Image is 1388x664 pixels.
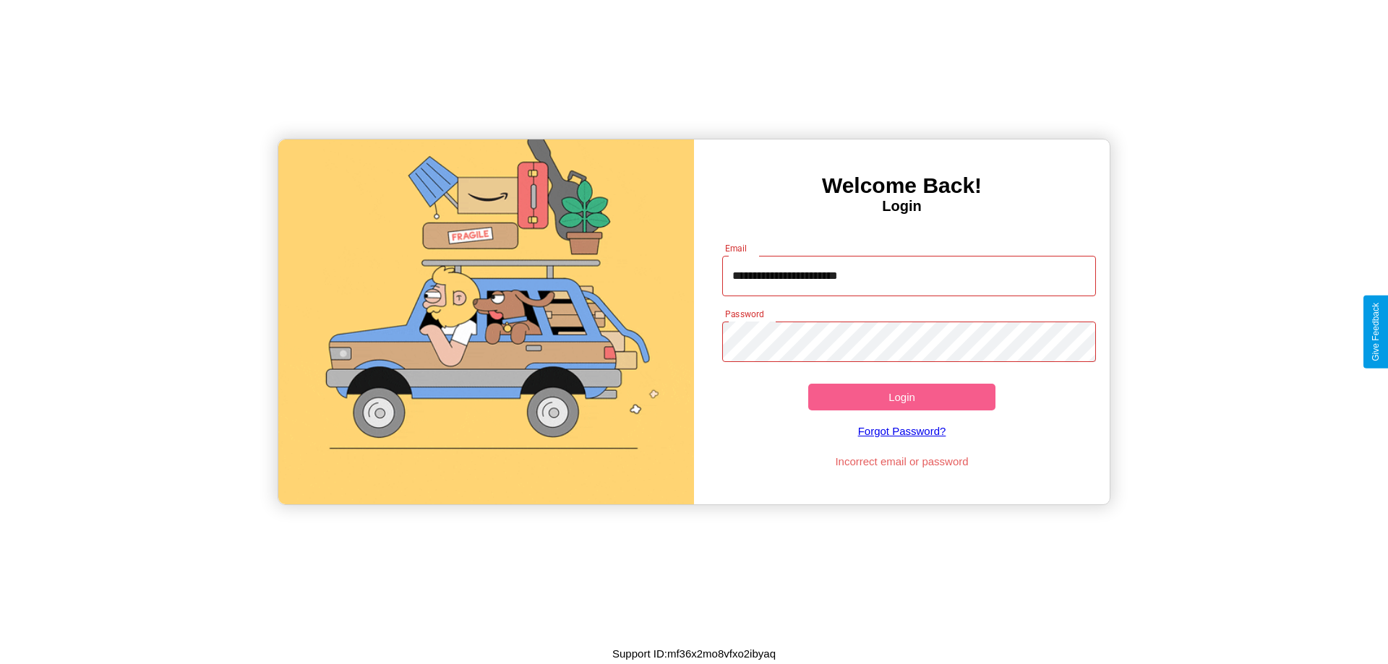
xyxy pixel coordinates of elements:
label: Password [725,308,763,320]
a: Forgot Password? [715,410,1089,452]
h4: Login [694,198,1110,215]
h3: Welcome Back! [694,173,1110,198]
p: Incorrect email or password [715,452,1089,471]
button: Login [808,384,995,410]
div: Give Feedback [1371,303,1381,361]
label: Email [725,242,747,254]
img: gif [278,139,694,504]
p: Support ID: mf36x2mo8vfxo2ibyaq [612,644,776,663]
